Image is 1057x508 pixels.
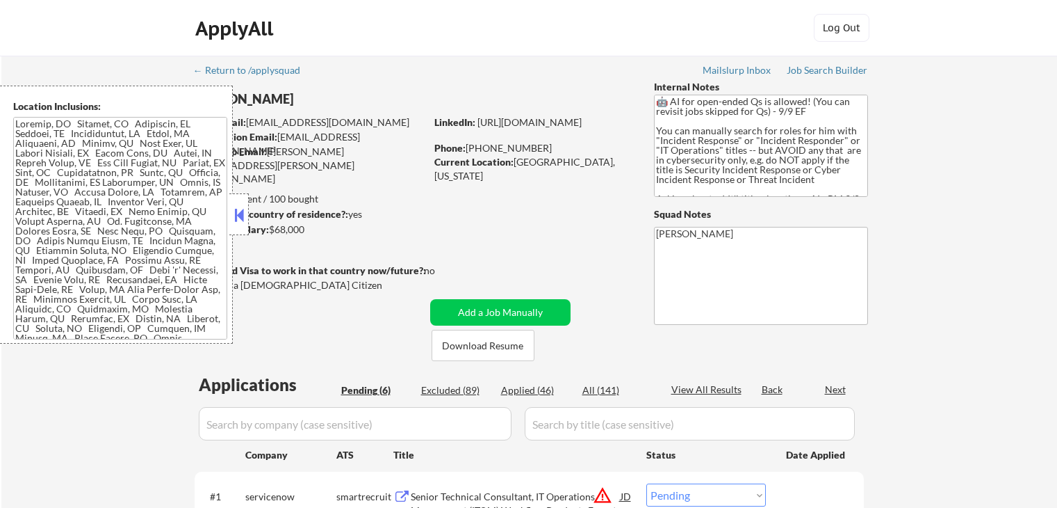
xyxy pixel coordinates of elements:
div: ApplyAll [195,17,277,40]
strong: Will need Visa to work in that country now/future?: [195,264,426,276]
div: 46 sent / 100 bought [194,192,425,206]
strong: Phone: [434,142,466,154]
a: Mailslurp Inbox [703,65,772,79]
div: [PERSON_NAME][EMAIL_ADDRESS][PERSON_NAME][DOMAIN_NAME] [195,145,425,186]
div: servicenow [245,490,336,504]
div: [EMAIL_ADDRESS][DOMAIN_NAME] [195,130,425,157]
div: Internal Notes [654,80,868,94]
div: yes [194,207,421,221]
a: ← Return to /applysquad [193,65,313,79]
div: ATS [336,448,393,462]
div: [GEOGRAPHIC_DATA], [US_STATE] [434,155,631,182]
button: warning_amber [593,486,612,505]
div: #1 [210,490,234,504]
div: Applied (46) [501,383,571,397]
div: no [424,264,464,278]
strong: Current Location: [434,156,514,168]
div: Company [245,448,336,462]
div: Status [646,442,766,467]
div: ← Return to /applysquad [193,65,313,75]
div: [PHONE_NUMBER] [434,141,631,155]
input: Search by company (case sensitive) [199,407,511,440]
div: Job Search Builder [787,65,868,75]
div: Date Applied [786,448,847,462]
div: [PERSON_NAME] [195,90,480,108]
button: Download Resume [432,330,534,361]
a: Job Search Builder [787,65,868,79]
button: Add a Job Manually [430,299,571,326]
div: Title [393,448,633,462]
div: $68,000 [194,223,425,237]
div: Back [762,383,784,397]
div: Location Inclusions: [13,100,227,113]
div: Next [825,383,847,397]
div: Yes, I am a [DEMOGRAPHIC_DATA] Citizen [195,278,429,292]
div: Excluded (89) [421,383,491,397]
strong: LinkedIn: [434,116,475,128]
div: Pending (6) [341,383,411,397]
button: Log Out [814,14,869,42]
div: All (141) [582,383,652,397]
div: View All Results [671,383,746,397]
div: [EMAIL_ADDRESS][DOMAIN_NAME] [195,116,425,129]
div: Applications [199,376,336,393]
div: Mailslurp Inbox [703,65,772,75]
a: [URL][DOMAIN_NAME] [477,116,582,128]
strong: Can work in country of residence?: [194,208,348,220]
input: Search by title (case sensitive) [525,407,855,440]
div: Squad Notes [654,207,868,221]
